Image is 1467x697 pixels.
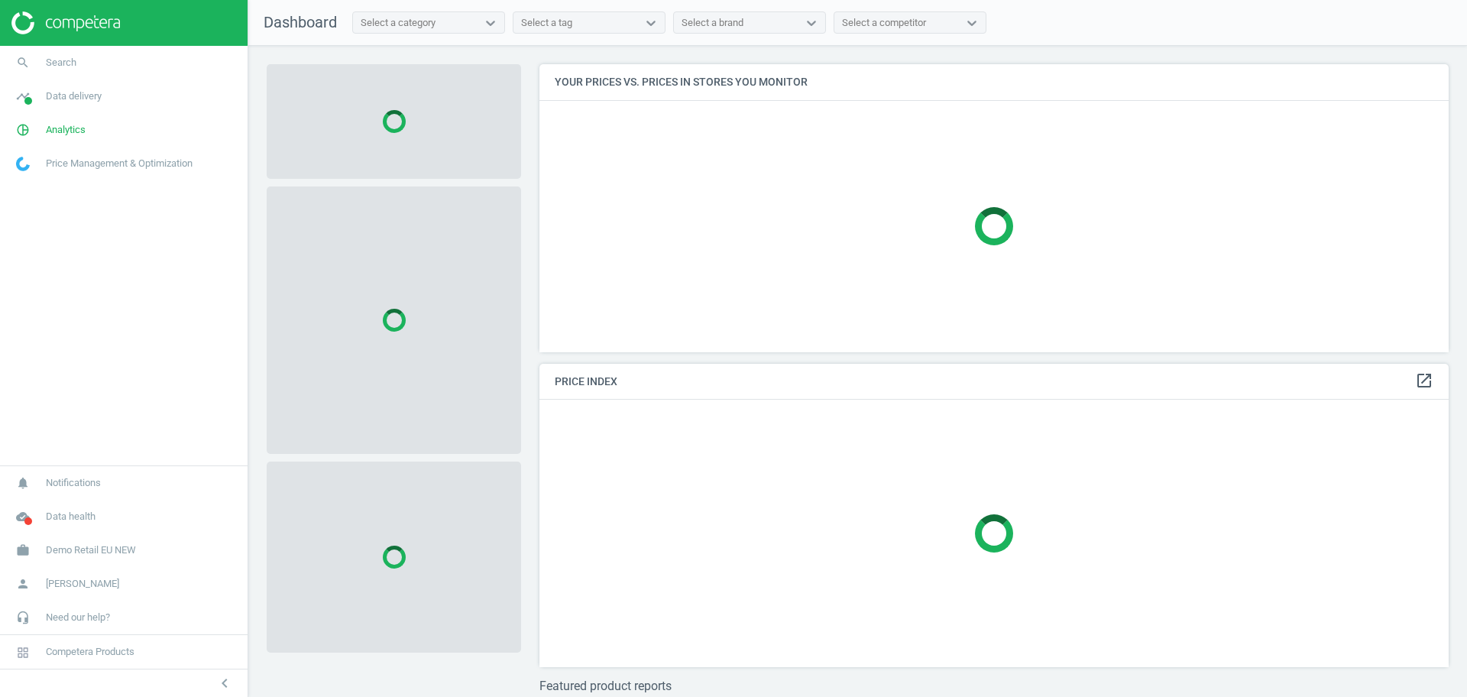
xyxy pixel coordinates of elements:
h4: Your prices vs. prices in stores you monitor [539,64,1449,100]
span: Need our help? [46,611,110,624]
i: person [8,569,37,598]
div: Select a category [361,16,436,30]
span: Demo Retail EU NEW [46,543,136,557]
div: Select a tag [521,16,572,30]
h3: Featured product reports [539,679,1449,693]
div: Select a competitor [842,16,926,30]
span: Dashboard [264,13,337,31]
i: search [8,48,37,77]
h4: Price Index [539,364,1449,400]
i: timeline [8,82,37,111]
span: Data health [46,510,96,524]
i: notifications [8,468,37,498]
i: cloud_done [8,502,37,531]
i: pie_chart_outlined [8,115,37,144]
img: ajHJNr6hYgQAAAAASUVORK5CYII= [11,11,120,34]
span: Search [46,56,76,70]
span: Analytics [46,123,86,137]
div: Select a brand [682,16,743,30]
span: Price Management & Optimization [46,157,193,170]
i: headset_mic [8,603,37,632]
i: open_in_new [1415,371,1433,390]
button: chevron_left [206,673,244,693]
img: wGWNvw8QSZomAAAAABJRU5ErkJggg== [16,157,30,171]
span: Competera Products [46,645,134,659]
i: work [8,536,37,565]
span: Data delivery [46,89,102,103]
span: Notifications [46,476,101,490]
a: open_in_new [1415,371,1433,391]
i: chevron_left [215,674,234,692]
span: [PERSON_NAME] [46,577,119,591]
